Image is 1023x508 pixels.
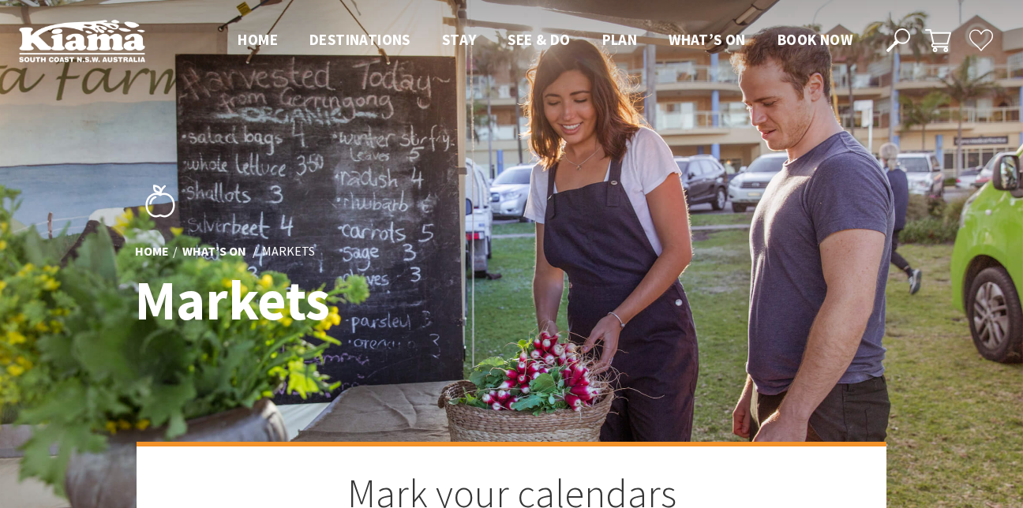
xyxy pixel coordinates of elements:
[508,30,570,49] span: See & Do
[182,243,246,260] a: What’s On
[222,28,868,54] nav: Main Menu
[309,30,410,49] span: Destinations
[602,30,638,49] span: Plan
[669,30,746,49] span: What’s On
[262,241,315,262] li: Markets
[19,19,145,62] img: Kiama Logo
[442,30,477,49] span: Stay
[238,30,278,49] span: Home
[135,243,169,260] a: Home
[135,270,581,331] h1: Markets
[778,30,852,49] span: Book now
